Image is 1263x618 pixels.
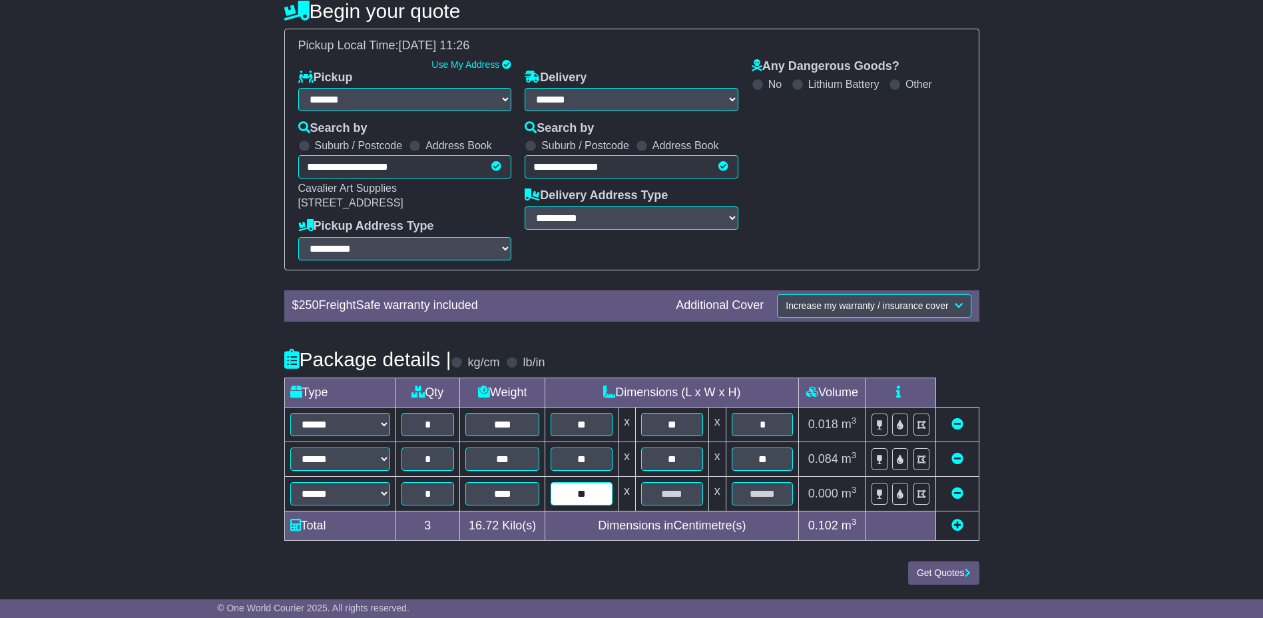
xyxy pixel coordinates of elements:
[852,416,857,426] sup: 3
[395,378,460,407] td: Qty
[808,519,838,532] span: 0.102
[299,298,319,312] span: 250
[808,487,838,500] span: 0.000
[298,197,403,208] span: [STREET_ADDRESS]
[951,452,963,465] a: Remove this item
[777,294,971,318] button: Increase my warranty / insurance cover
[808,78,880,91] label: Lithium Battery
[652,139,719,152] label: Address Book
[842,418,857,431] span: m
[808,418,838,431] span: 0.018
[431,59,499,70] a: Use My Address
[545,378,799,407] td: Dimensions (L x W x H)
[460,378,545,407] td: Weight
[217,603,409,613] span: © One World Courier 2025. All rights reserved.
[298,219,434,234] label: Pickup Address Type
[541,139,629,152] label: Suburb / Postcode
[669,298,770,313] div: Additional Cover
[292,39,972,53] div: Pickup Local Time:
[286,298,670,313] div: $ FreightSafe warranty included
[852,517,857,527] sup: 3
[842,519,857,532] span: m
[298,182,397,194] span: Cavalier Art Supplies
[808,452,838,465] span: 0.084
[951,418,963,431] a: Remove this item
[951,487,963,500] a: Remove this item
[525,188,668,203] label: Delivery Address Type
[619,476,636,511] td: x
[619,442,636,476] td: x
[908,561,979,585] button: Get Quotes
[525,71,587,85] label: Delivery
[284,348,451,370] h4: Package details |
[284,378,395,407] td: Type
[708,407,726,442] td: x
[525,121,594,136] label: Search by
[619,407,636,442] td: x
[708,442,726,476] td: x
[799,378,866,407] td: Volume
[768,78,782,91] label: No
[298,121,368,136] label: Search by
[425,139,492,152] label: Address Book
[284,511,395,540] td: Total
[842,452,857,465] span: m
[842,487,857,500] span: m
[786,300,948,311] span: Increase my warranty / insurance cover
[852,485,857,495] sup: 3
[545,511,799,540] td: Dimensions in Centimetre(s)
[395,511,460,540] td: 3
[298,71,353,85] label: Pickup
[708,476,726,511] td: x
[852,450,857,460] sup: 3
[399,39,470,52] span: [DATE] 11:26
[460,511,545,540] td: Kilo(s)
[469,519,499,532] span: 16.72
[951,519,963,532] a: Add new item
[905,78,932,91] label: Other
[523,356,545,370] label: lb/in
[467,356,499,370] label: kg/cm
[315,139,403,152] label: Suburb / Postcode
[752,59,899,74] label: Any Dangerous Goods?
